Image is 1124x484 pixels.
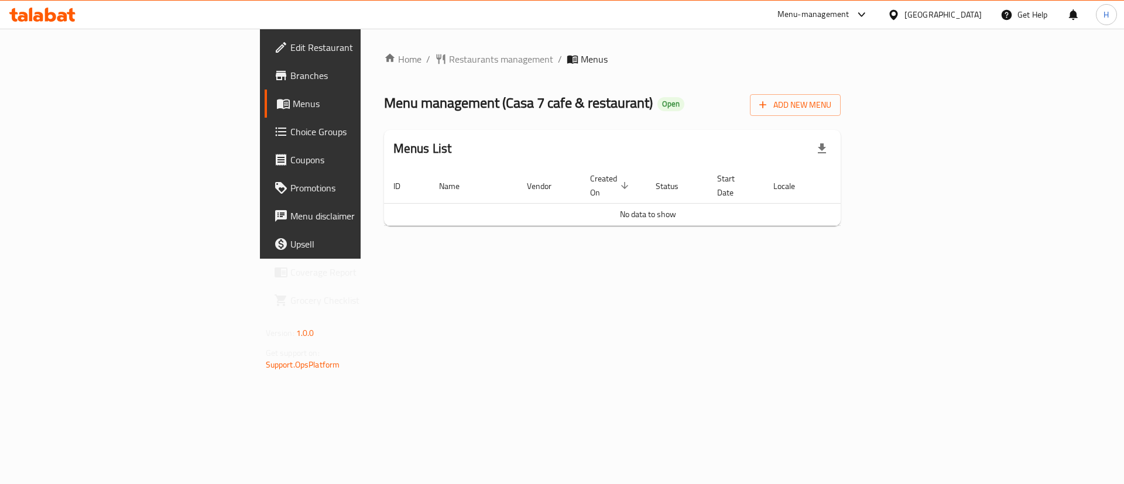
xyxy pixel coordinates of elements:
a: Menus [265,90,448,118]
span: Open [657,99,684,109]
th: Actions [824,168,912,204]
span: Restaurants management [449,52,553,66]
a: Coupons [265,146,448,174]
span: No data to show [620,207,676,222]
span: Start Date [717,171,750,200]
span: Add New Menu [759,98,831,112]
span: Menu management ( Casa 7 cafe & restaurant ) [384,90,653,116]
a: Promotions [265,174,448,202]
a: Support.OpsPlatform [266,357,340,372]
a: Choice Groups [265,118,448,146]
li: / [558,52,562,66]
span: 1.0.0 [296,325,314,341]
div: Open [657,97,684,111]
a: Menu disclaimer [265,202,448,230]
span: Menus [581,52,608,66]
a: Grocery Checklist [265,286,448,314]
a: Restaurants management [435,52,553,66]
span: Branches [290,68,438,83]
span: Status [656,179,694,193]
a: Edit Restaurant [265,33,448,61]
span: Menu disclaimer [290,209,438,223]
span: Locale [773,179,810,193]
span: Promotions [290,181,438,195]
span: Get support on: [266,345,320,361]
button: Add New Menu [750,94,841,116]
div: Export file [808,135,836,163]
span: Vendor [527,179,567,193]
span: Coverage Report [290,265,438,279]
span: ID [393,179,416,193]
div: Menu-management [777,8,849,22]
span: Choice Groups [290,125,438,139]
h2: Menus List [393,140,452,157]
span: Edit Restaurant [290,40,438,54]
span: Upsell [290,237,438,251]
table: enhanced table [384,168,912,226]
span: Created On [590,171,632,200]
a: Upsell [265,230,448,258]
span: Name [439,179,475,193]
a: Branches [265,61,448,90]
nav: breadcrumb [384,52,841,66]
div: [GEOGRAPHIC_DATA] [904,8,982,21]
span: Version: [266,325,294,341]
span: H [1104,8,1109,21]
a: Coverage Report [265,258,448,286]
span: Grocery Checklist [290,293,438,307]
span: Menus [293,97,438,111]
span: Coupons [290,153,438,167]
